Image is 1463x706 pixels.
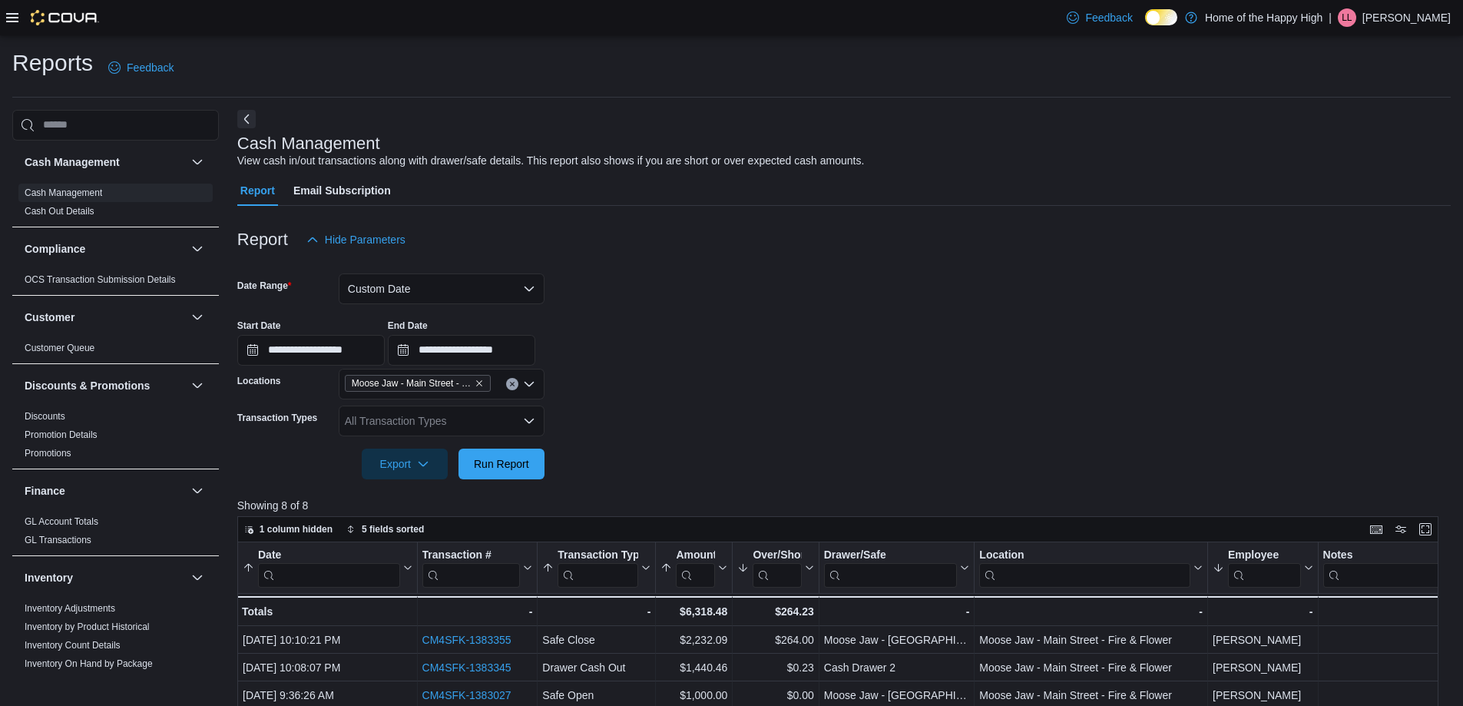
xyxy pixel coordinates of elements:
[1392,520,1410,539] button: Display options
[12,512,219,555] div: Finance
[737,658,813,677] div: $0.23
[979,631,1203,649] div: Moose Jaw - Main Street - Fire & Flower
[1145,9,1177,25] input: Dark Mode
[1362,8,1451,27] p: [PERSON_NAME]
[523,378,535,390] button: Open list of options
[474,456,529,472] span: Run Report
[388,320,428,332] label: End Date
[237,375,281,387] label: Locations
[25,187,102,199] span: Cash Management
[422,661,511,674] a: CM4SFK-1383345
[676,549,715,563] div: Amount
[1329,8,1332,27] p: |
[243,658,412,677] div: [DATE] 10:08:07 PM
[25,570,185,585] button: Inventory
[371,449,439,479] span: Export
[979,658,1203,677] div: Moose Jaw - Main Street - Fire & Flower
[25,639,121,651] span: Inventory Count Details
[542,602,650,621] div: -
[237,280,292,292] label: Date Range
[237,110,256,128] button: Next
[25,534,91,546] span: GL Transactions
[824,658,970,677] div: Cash Drawer 2
[824,631,970,649] div: Moose Jaw - [GEOGRAPHIC_DATA]
[25,448,71,459] a: Promotions
[240,175,275,206] span: Report
[422,689,511,701] a: CM4SFK-1383027
[737,631,813,649] div: $264.00
[258,549,400,563] div: Date
[31,10,99,25] img: Cova
[1213,602,1312,621] div: -
[12,339,219,363] div: Customer
[458,449,544,479] button: Run Report
[25,515,98,528] span: GL Account Totals
[824,602,970,621] div: -
[676,549,715,588] div: Amount
[979,602,1203,621] div: -
[542,631,650,649] div: Safe Close
[25,343,94,353] a: Customer Queue
[25,205,94,217] span: Cash Out Details
[25,410,65,423] span: Discounts
[260,523,333,535] span: 1 column hidden
[25,535,91,545] a: GL Transactions
[25,516,98,527] a: GL Account Totals
[188,376,207,395] button: Discounts & Promotions
[25,621,150,632] a: Inventory by Product Historical
[1145,25,1146,26] span: Dark Mode
[188,482,207,500] button: Finance
[237,412,317,424] label: Transaction Types
[345,375,491,392] span: Moose Jaw - Main Street - Fire & Flower
[188,308,207,326] button: Customer
[12,48,93,78] h1: Reports
[542,549,650,588] button: Transaction Type
[1416,520,1435,539] button: Enter fullscreen
[737,686,813,704] div: $0.00
[25,621,150,633] span: Inventory by Product Historical
[237,230,288,249] h3: Report
[1228,549,1300,563] div: Employee
[25,310,74,325] h3: Customer
[1342,8,1352,27] span: LL
[1228,549,1300,588] div: Employee
[25,483,65,499] h3: Finance
[422,549,532,588] button: Transaction #
[12,407,219,469] div: Discounts & Promotions
[340,520,430,539] button: 5 fields sorted
[979,549,1190,588] div: Location
[542,686,650,704] div: Safe Open
[1061,2,1138,33] a: Feedback
[25,640,121,651] a: Inventory Count Details
[25,602,115,615] span: Inventory Adjustments
[12,270,219,295] div: Compliance
[237,134,380,153] h3: Cash Management
[660,658,727,677] div: $1,440.46
[1213,686,1312,704] div: [PERSON_NAME]
[188,568,207,587] button: Inventory
[979,549,1203,588] button: Location
[325,232,405,247] span: Hide Parameters
[25,570,73,585] h3: Inventory
[1213,631,1312,649] div: [PERSON_NAME]
[542,658,650,677] div: Drawer Cash Out
[25,273,176,286] span: OCS Transaction Submission Details
[242,602,412,621] div: Totals
[660,686,727,704] div: $1,000.00
[558,549,638,563] div: Transaction Type
[558,549,638,588] div: Transaction Type
[979,549,1190,563] div: Location
[660,602,727,621] div: $6,318.48
[243,549,412,588] button: Date
[238,520,339,539] button: 1 column hidden
[523,415,535,427] button: Open list of options
[737,549,813,588] button: Over/Short
[25,154,120,170] h3: Cash Management
[237,335,385,366] input: Press the down key to open a popover containing a calendar.
[12,184,219,227] div: Cash Management
[824,686,970,704] div: Moose Jaw - [GEOGRAPHIC_DATA]
[237,498,1451,513] p: Showing 8 of 8
[258,549,400,588] div: Date
[25,241,85,257] h3: Compliance
[25,483,185,499] button: Finance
